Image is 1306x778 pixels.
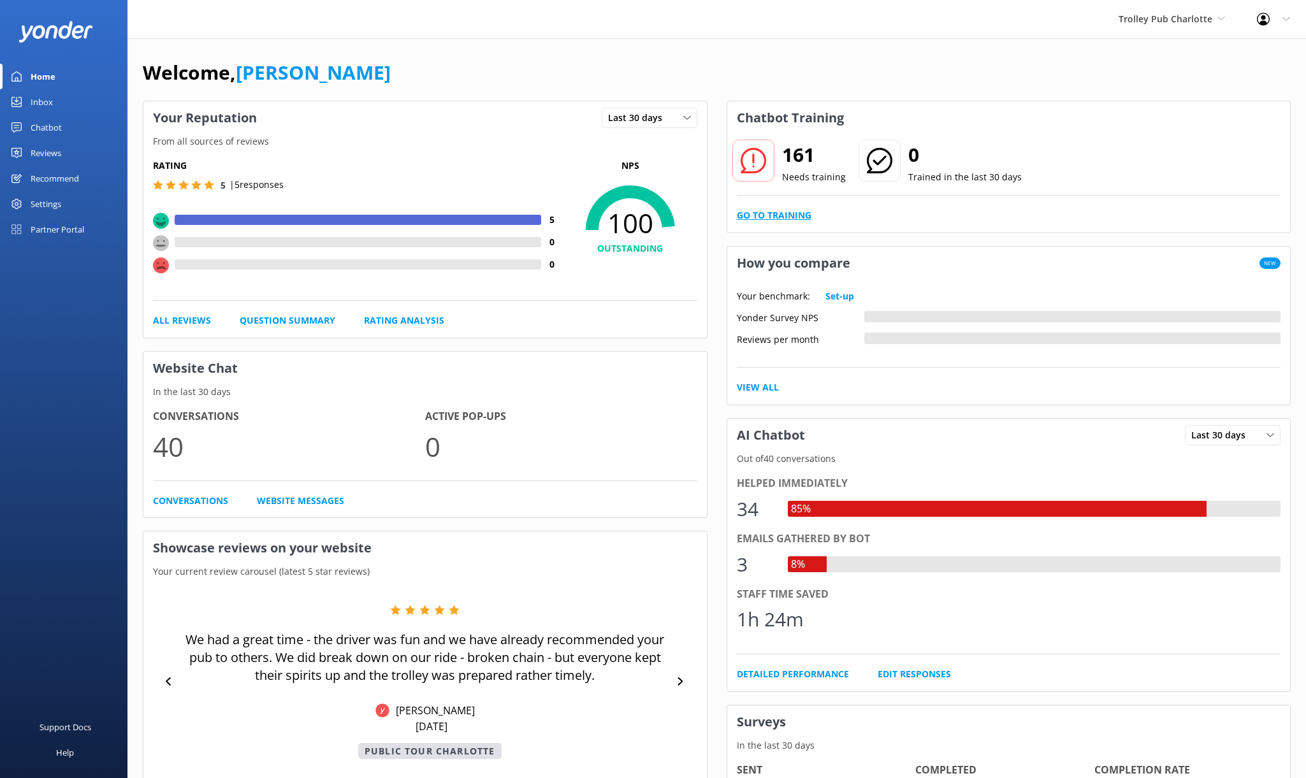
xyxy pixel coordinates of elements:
div: Helped immediately [737,475,1281,492]
p: Out of 40 conversations [727,452,1291,466]
p: 40 [153,425,425,468]
a: Rating Analysis [364,313,444,328]
span: 100 [563,207,697,239]
p: [PERSON_NAME] [389,703,475,717]
h4: 5 [541,213,563,227]
h4: Conversations [153,408,425,425]
div: Emails gathered by bot [737,531,1281,547]
h2: 161 [782,140,846,170]
img: yonder-white-logo.png [19,21,92,42]
a: Conversations [153,494,228,508]
div: Help [56,740,74,765]
h4: OUTSTANDING [563,241,697,256]
h3: Chatbot Training [727,101,853,134]
p: [DATE] [416,719,447,733]
p: 0 [425,425,697,468]
img: Yonder [375,703,389,717]
div: Staff time saved [737,586,1281,603]
h3: Website Chat [143,352,707,385]
div: 34 [737,494,775,524]
div: 8% [788,556,808,573]
a: Website Messages [257,494,344,508]
h3: Surveys [727,705,1291,738]
p: We had a great time - the driver was fun and we have already recommended your pub to others. We d... [180,631,670,684]
a: View All [737,380,779,394]
div: Partner Portal [31,217,84,242]
div: Recommend [31,166,79,191]
div: Yonder Survey NPS [737,311,864,322]
p: NPS [563,159,697,173]
a: Detailed Performance [737,667,849,681]
p: Your current review carousel (latest 5 star reviews) [143,565,707,579]
p: In the last 30 days [143,385,707,399]
div: Inbox [31,89,53,115]
div: Support Docs [40,714,91,740]
p: In the last 30 days [727,738,1291,753]
p: Your benchmark: [737,289,810,303]
p: Needs training [782,170,846,184]
span: New [1259,257,1281,269]
h4: Active Pop-ups [425,408,697,425]
div: Reviews per month [737,333,864,344]
a: Edit Responses [878,667,951,681]
h3: Showcase reviews on your website [143,531,707,565]
h4: 0 [541,257,563,271]
p: Public Tour Charlotte [358,743,502,759]
p: | 5 responses [229,178,284,192]
h3: How you compare [727,247,860,280]
p: From all sources of reviews [143,134,707,148]
h3: AI Chatbot [727,419,815,452]
h3: Your Reputation [143,101,266,134]
h4: 0 [541,235,563,249]
h5: Rating [153,159,563,173]
a: Set-up [825,289,854,303]
span: Last 30 days [608,111,670,125]
div: 1h 24m [737,604,804,635]
a: All Reviews [153,313,211,328]
a: Question Summary [240,313,335,328]
div: Settings [31,191,61,217]
a: Go to Training [737,208,811,222]
div: 85% [788,501,814,517]
h1: Welcome, [143,57,391,88]
div: Home [31,64,55,89]
a: [PERSON_NAME] [236,59,391,85]
span: 5 [221,179,226,191]
p: Trained in the last 30 days [908,170,1022,184]
div: Chatbot [31,115,62,140]
h2: 0 [908,140,1022,170]
div: 3 [737,549,775,580]
div: Reviews [31,140,61,166]
span: Last 30 days [1191,428,1253,442]
span: Trolley Pub Charlotte [1119,13,1212,25]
